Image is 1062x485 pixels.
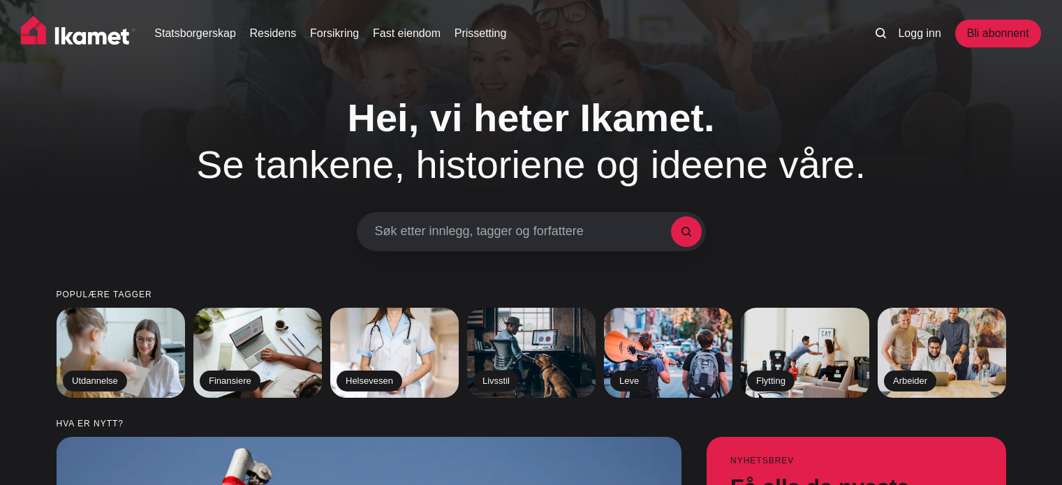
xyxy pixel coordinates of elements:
a: Prissetting [455,25,507,42]
a: Fast eiendom [373,25,441,42]
font: Hei, vi heter Ikamet. [347,96,714,140]
a: Utdannelse [57,308,185,398]
font: Finansiere [209,375,251,386]
a: Logg inn [898,25,941,42]
a: Forsikring [310,25,359,42]
font: Fast eiendom [373,27,441,39]
font: Residens [250,27,297,39]
font: Populære tagger [57,290,152,299]
font: Søk etter innlegg, tagger og forfattere [375,224,584,238]
font: Arbeider [893,375,927,386]
a: Livsstil [467,308,596,398]
font: Nyhetsbrev [730,456,794,465]
font: Helsevesen [346,375,393,386]
font: Se tankene, historiene og ideene våre. [196,142,866,186]
a: Leve [604,308,732,398]
font: Logg inn [898,27,941,39]
font: Hva er nytt? [57,419,124,428]
img: Ikamet hjem [21,16,135,51]
a: Helsevesen [330,308,459,398]
font: Utdannelse [72,375,118,386]
font: Prissetting [455,27,507,39]
a: Arbeider [878,308,1006,398]
font: Flytting [756,375,786,386]
font: Leve [619,375,639,386]
a: Residens [250,25,297,42]
font: Livsstil [482,375,510,386]
font: Bli abonnent [967,27,1029,39]
a: Finansiere [193,308,322,398]
a: Flytting [741,308,869,398]
a: Bli abonnent [955,20,1041,47]
a: Statsborgerskap [154,25,236,42]
font: Statsborgerskap [154,27,236,39]
font: Forsikring [310,27,359,39]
